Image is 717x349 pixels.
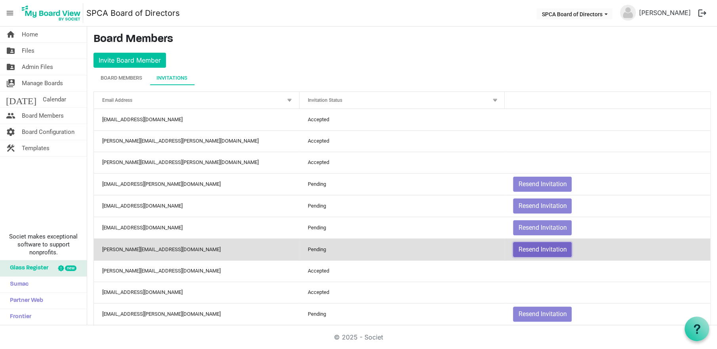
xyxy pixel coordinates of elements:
[308,97,342,103] span: Invitation Status
[93,71,711,85] div: tab-header
[620,5,636,21] img: no-profile-picture.svg
[505,303,710,325] td: Resend Invitation is template cell column header
[102,97,132,103] span: Email Address
[6,277,29,292] span: Sumac
[6,124,15,140] span: settings
[505,260,710,282] td: is template cell column header
[536,8,612,19] button: SPCA Board of Directors dropdownbutton
[22,140,50,156] span: Templates
[299,109,505,130] td: Accepted column header Invitation Status
[94,260,299,282] td: jennifer@cbtsinc.ca column header Email Address
[94,130,299,152] td: mike.mcgregor@rbc.com column header Email Address
[22,59,53,75] span: Admin Files
[505,282,710,303] td: is template cell column header
[299,260,505,282] td: Accepted column header Invitation Status
[86,5,180,21] a: SPCA Board of Directors
[22,75,63,91] span: Manage Boards
[299,303,505,325] td: Pending column header Invitation Status
[513,307,572,322] button: Resend Invitation
[505,109,710,130] td: is template cell column header
[505,195,710,217] td: Resend Invitation is template cell column header
[19,3,83,23] img: My Board View Logo
[19,3,86,23] a: My Board View Logo
[513,242,572,257] button: Resend Invitation
[334,333,383,341] a: © 2025 - Societ
[94,195,299,217] td: tracyvanderwyk@brantcountyspca.com column header Email Address
[65,265,76,271] div: new
[94,152,299,173] td: d.levac@rogers.com column header Email Address
[22,108,64,124] span: Board Members
[6,43,15,59] span: folder_shared
[299,173,505,195] td: Pending column header Invitation Status
[513,177,572,192] button: Resend Invitation
[299,238,505,260] td: Pending column header Invitation Status
[2,6,17,21] span: menu
[6,75,15,91] span: switch_account
[6,92,36,107] span: [DATE]
[6,108,15,124] span: people
[505,173,710,195] td: Resend Invitation is template cell column header
[94,282,299,303] td: cboyd@waterousholden.com column header Email Address
[22,27,38,42] span: Home
[636,5,694,21] a: [PERSON_NAME]
[299,217,505,238] td: Pending column header Invitation Status
[93,53,166,68] button: Invite Board Member
[22,43,34,59] span: Files
[4,233,83,256] span: Societ makes exceptional software to support nonprofits.
[6,27,15,42] span: home
[94,303,299,325] td: lmorris@osborne-group.com column header Email Address
[513,198,572,214] button: Resend Invitation
[299,130,505,152] td: Accepted column header Invitation Status
[505,217,710,238] td: Resend Invitation is template cell column header
[299,152,505,173] td: Accepted column header Invitation Status
[6,309,31,325] span: Frontier
[505,238,710,260] td: Resend Invitation is template cell column header
[299,282,505,303] td: Accepted column header Invitation Status
[505,152,710,173] td: is template cell column header
[6,293,43,309] span: Partner Web
[6,59,15,75] span: folder_shared
[156,74,187,82] div: Invitations
[6,140,15,156] span: construction
[93,33,711,46] h3: Board Members
[94,173,299,195] td: aimmiepoag@rogers.com column header Email Address
[299,195,505,217] td: Pending column header Invitation Status
[22,124,74,140] span: Board Configuration
[101,74,142,82] div: Board Members
[6,260,48,276] span: Glass Register
[694,5,711,21] button: logout
[94,109,299,130] td: kylermclean@yahoo.ca column header Email Address
[505,130,710,152] td: is template cell column header
[43,92,66,107] span: Calendar
[94,238,299,260] td: lance@calbecks.com column header Email Address
[94,217,299,238] td: tvanderwyk@brantcountyspca.com column header Email Address
[513,220,572,235] button: Resend Invitation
